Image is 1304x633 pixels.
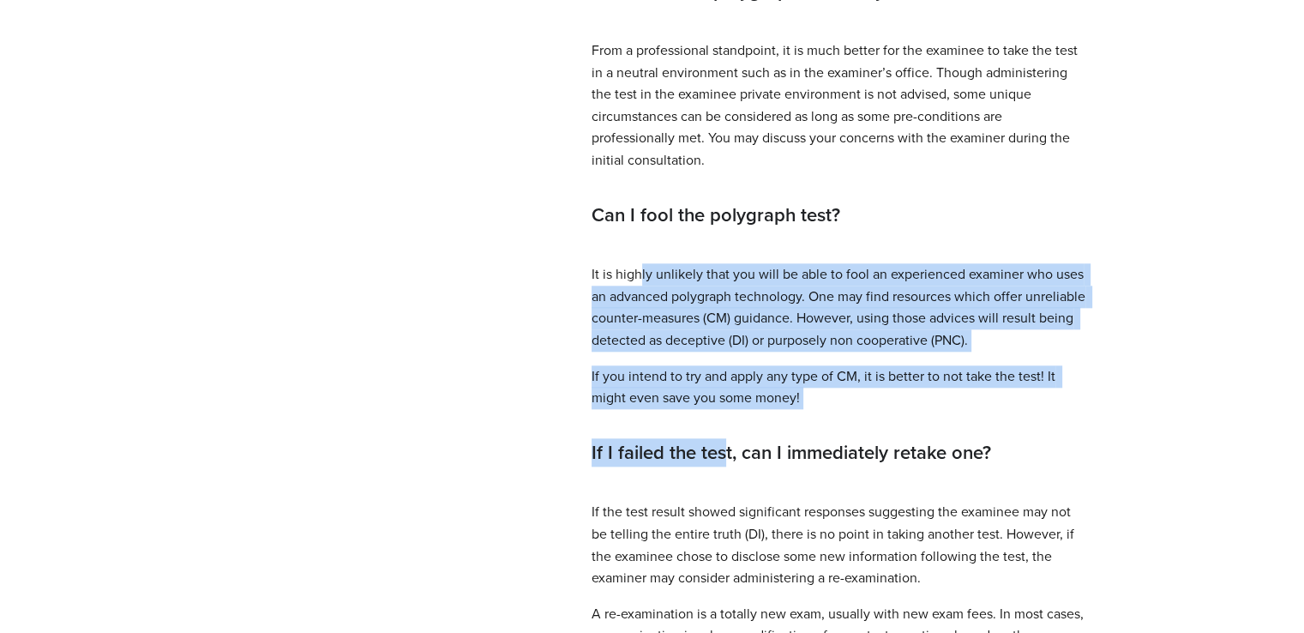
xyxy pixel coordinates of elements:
p: If you intend to try and apply any type of CM, it is better to not take the test! It might even s... [592,365,1085,409]
p: If the test result showed significant responses suggesting the examinee may not be telling the en... [592,501,1085,588]
p: From a professional standpoint, it is much better for the examinee to take the test in a neutral ... [592,39,1085,172]
p: It is highly unlikely that you will be able to fool an experienced examiner who uses an advanced ... [592,263,1085,351]
h3: Can I fool the polygraph test? [592,201,1085,229]
h3: If I failed the test, can I immediately retake one? [592,438,1085,467]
